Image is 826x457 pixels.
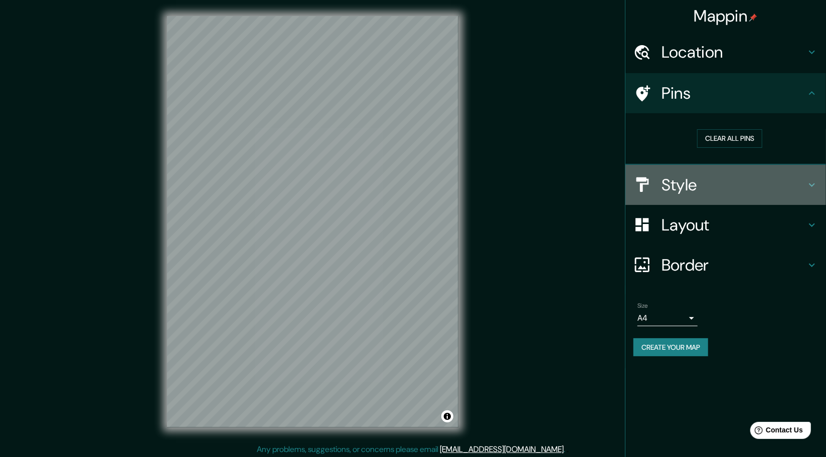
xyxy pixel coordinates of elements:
[662,42,806,62] h4: Location
[694,6,758,26] h4: Mappin
[737,418,815,446] iframe: Help widget launcher
[567,443,569,455] div: .
[662,215,806,235] h4: Layout
[662,255,806,275] h4: Border
[637,310,698,326] div: A4
[440,444,564,454] a: [EMAIL_ADDRESS][DOMAIN_NAME]
[566,443,567,455] div: .
[257,443,566,455] p: Any problems, suggestions, or concerns please email .
[441,410,453,422] button: Toggle attribution
[662,175,806,195] h4: Style
[637,301,648,310] label: Size
[625,73,826,113] div: Pins
[662,83,806,103] h4: Pins
[625,245,826,285] div: Border
[625,165,826,205] div: Style
[625,205,826,245] div: Layout
[749,14,757,22] img: pin-icon.png
[633,338,708,357] button: Create your map
[697,129,762,148] button: Clear all pins
[625,32,826,72] div: Location
[167,16,458,427] canvas: Map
